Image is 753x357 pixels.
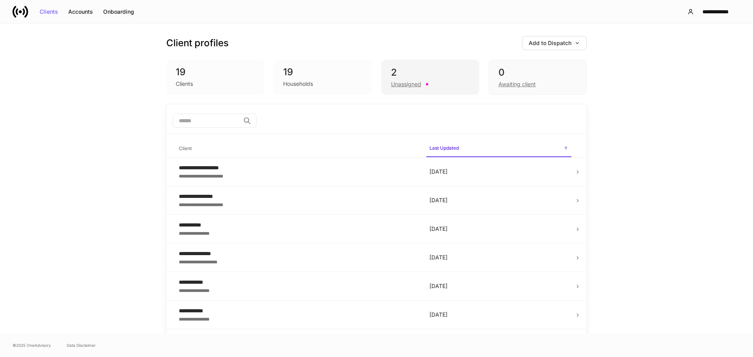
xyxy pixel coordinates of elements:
[40,9,58,14] div: Clients
[522,36,587,50] button: Add to Dispatch
[176,66,255,78] div: 19
[176,80,193,88] div: Clients
[429,311,568,319] p: [DATE]
[429,144,459,152] h6: Last Updated
[68,9,93,14] div: Accounts
[429,225,568,233] p: [DATE]
[103,9,134,14] div: Onboarding
[283,80,313,88] div: Households
[429,168,568,176] p: [DATE]
[391,66,469,79] div: 2
[13,342,51,348] span: © 2025 OneAdvisory
[283,66,362,78] div: 19
[98,5,139,18] button: Onboarding
[381,60,479,95] div: 2Unassigned
[67,342,96,348] a: Data Disclaimer
[429,282,568,290] p: [DATE]
[176,141,420,157] span: Client
[166,37,229,49] h3: Client profiles
[498,80,536,88] div: Awaiting client
[489,60,587,95] div: 0Awaiting client
[63,5,98,18] button: Accounts
[426,140,571,157] span: Last Updated
[179,145,192,152] h6: Client
[529,40,580,46] div: Add to Dispatch
[391,80,421,88] div: Unassigned
[498,66,577,79] div: 0
[429,254,568,261] p: [DATE]
[35,5,63,18] button: Clients
[429,196,568,204] p: [DATE]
